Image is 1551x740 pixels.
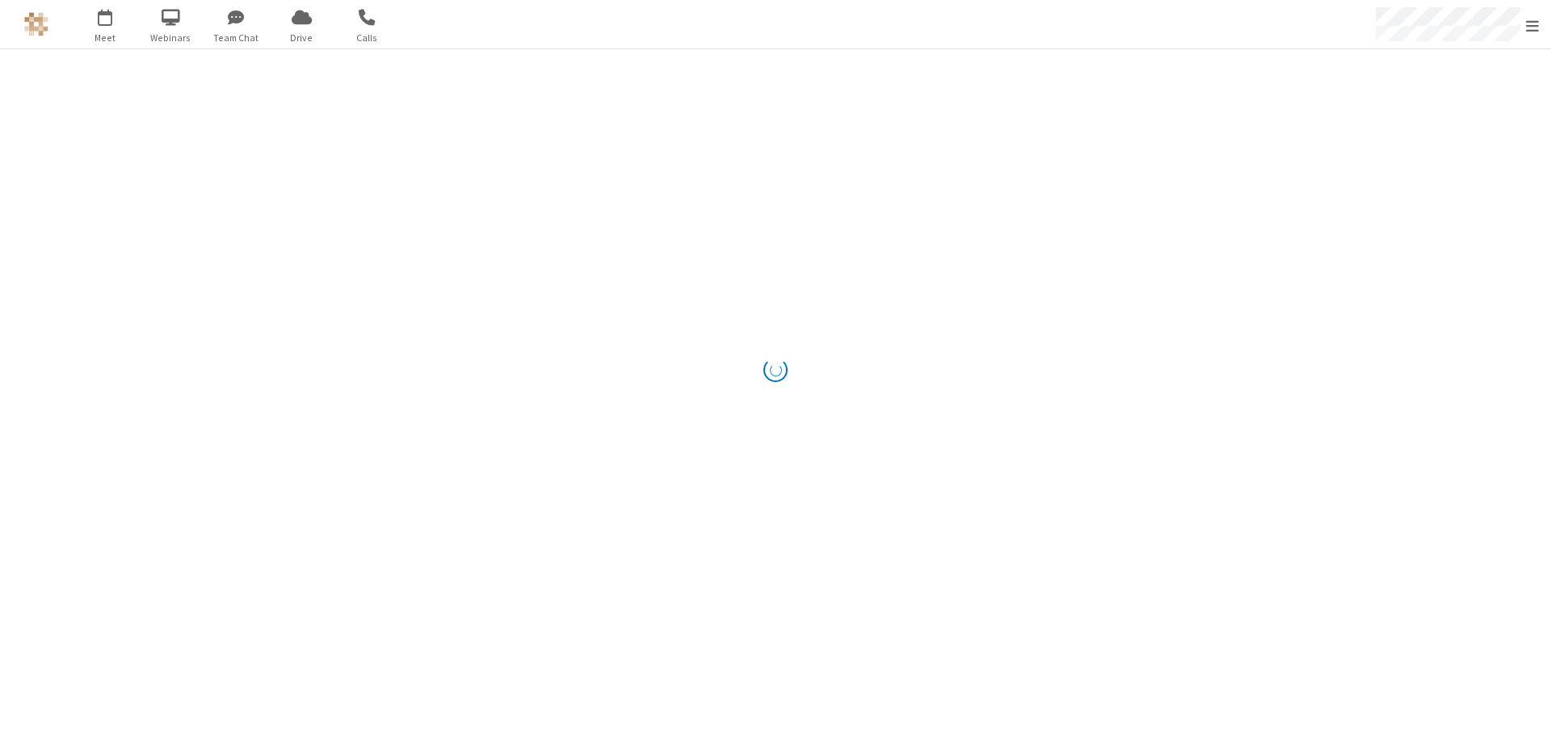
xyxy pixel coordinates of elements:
[75,31,136,45] span: Meet
[271,31,332,45] span: Drive
[206,31,267,45] span: Team Chat
[24,12,48,36] img: QA Selenium DO NOT DELETE OR CHANGE
[337,31,397,45] span: Calls
[141,31,201,45] span: Webinars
